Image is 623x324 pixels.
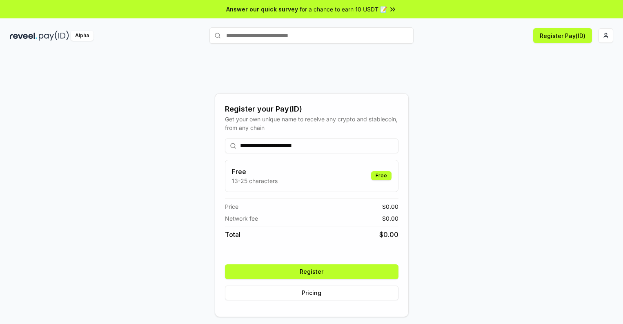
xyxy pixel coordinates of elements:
[10,31,37,41] img: reveel_dark
[225,264,398,279] button: Register
[225,286,398,300] button: Pricing
[300,5,387,13] span: for a chance to earn 10 USDT 📝
[39,31,69,41] img: pay_id
[225,230,240,239] span: Total
[225,214,258,223] span: Network fee
[225,103,398,115] div: Register your Pay(ID)
[371,171,392,180] div: Free
[225,115,398,132] div: Get your own unique name to receive any crypto and stablecoin, from any chain
[226,5,298,13] span: Answer our quick survey
[71,31,93,41] div: Alpha
[232,177,278,185] p: 13-25 characters
[225,202,238,211] span: Price
[533,28,592,43] button: Register Pay(ID)
[382,202,398,211] span: $ 0.00
[379,230,398,239] span: $ 0.00
[382,214,398,223] span: $ 0.00
[232,167,278,177] h3: Free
